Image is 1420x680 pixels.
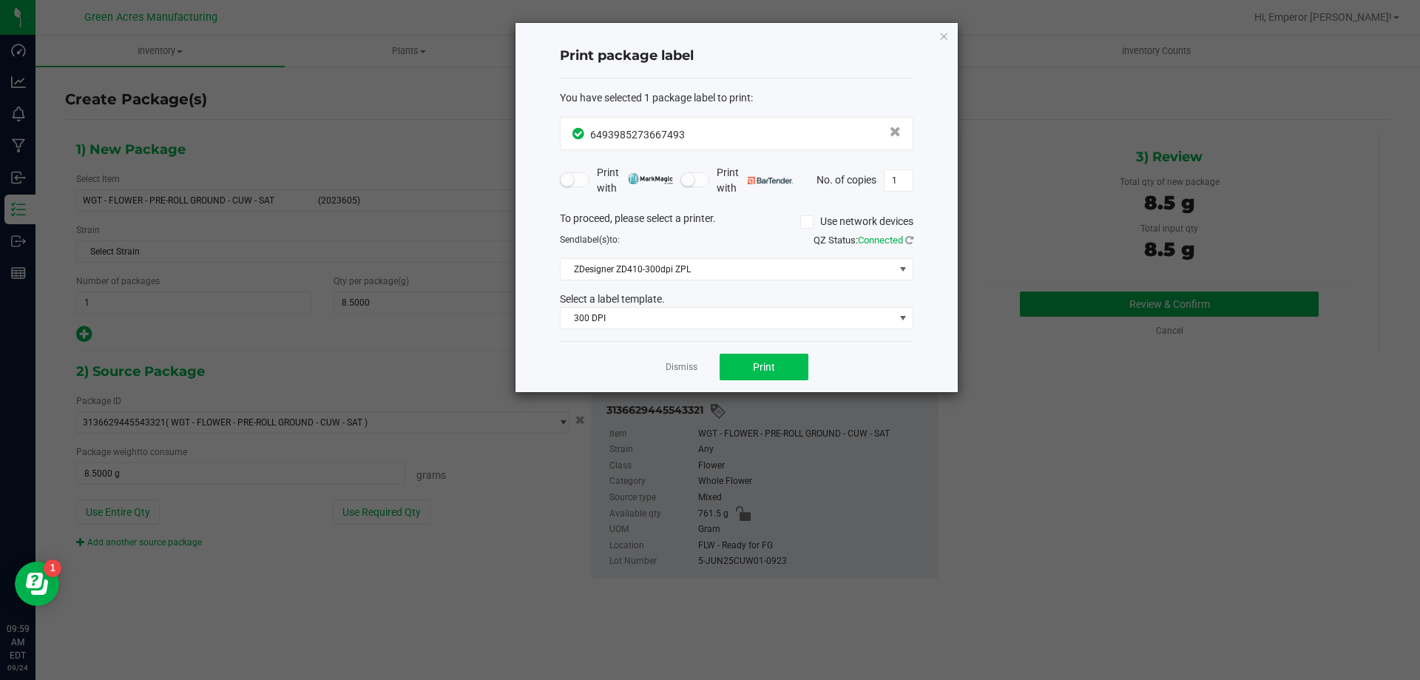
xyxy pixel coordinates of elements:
[549,292,924,307] div: Select a label template.
[800,214,913,229] label: Use network devices
[753,361,775,373] span: Print
[590,129,685,141] span: 6493985273667493
[560,90,913,106] div: :
[748,177,793,184] img: bartender.png
[561,308,894,329] span: 300 DPI
[858,235,903,246] span: Connected
[717,165,793,196] span: Print with
[814,235,913,246] span: QZ Status:
[549,211,924,233] div: To proceed, please select a printer.
[560,235,620,245] span: Send to:
[44,559,61,577] iframe: Resource center unread badge
[597,165,673,196] span: Print with
[720,354,808,380] button: Print
[15,562,59,606] iframe: Resource center
[560,92,751,104] span: You have selected 1 package label to print
[561,259,894,280] span: ZDesigner ZD410-300dpi ZPL
[580,235,609,245] span: label(s)
[572,126,586,141] span: In Sync
[628,173,673,184] img: mark_magic_cybra.png
[816,173,876,185] span: No. of copies
[666,361,697,374] a: Dismiss
[560,47,913,66] h4: Print package label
